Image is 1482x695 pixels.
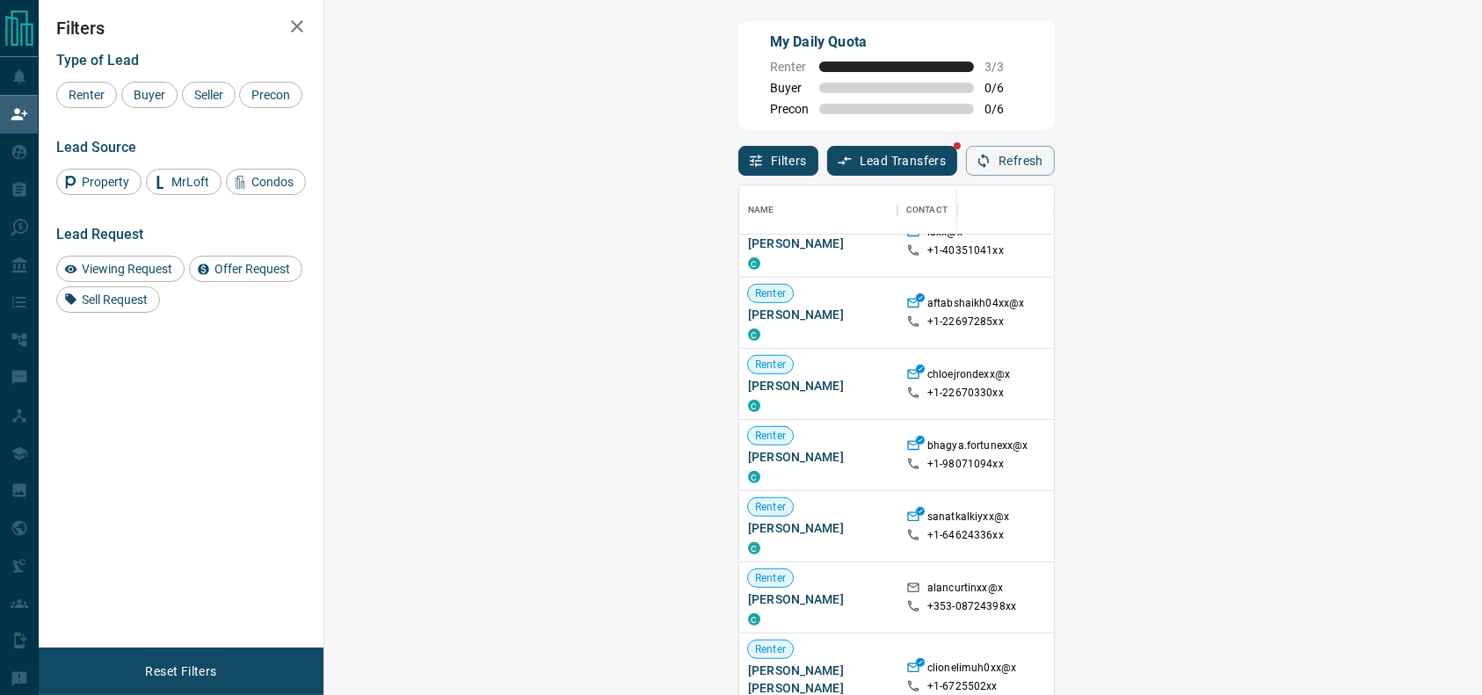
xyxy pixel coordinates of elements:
[748,570,793,585] span: Renter
[748,542,760,554] div: condos.ca
[134,656,228,686] button: Reset Filters
[56,226,143,243] span: Lead Request
[748,499,793,514] span: Renter
[748,306,889,323] span: [PERSON_NAME]
[927,225,963,243] p: laxx@x
[76,293,154,307] span: Sell Request
[748,471,760,483] div: condos.ca
[189,256,302,282] div: Offer Request
[748,377,889,395] span: [PERSON_NAME]
[770,32,1023,53] p: My Daily Quota
[208,262,296,276] span: Offer Request
[121,82,178,108] div: Buyer
[770,102,809,116] span: Precon
[188,88,229,102] span: Seller
[56,52,139,69] span: Type of Lead
[927,315,1004,329] p: +1- 22697285xx
[927,367,1010,386] p: chloejrondexx@x
[748,185,774,235] div: Name
[748,448,889,466] span: [PERSON_NAME]
[739,185,897,235] div: Name
[966,146,1055,176] button: Refresh
[56,256,185,282] div: Viewing Request
[56,286,160,313] div: Sell Request
[245,175,300,189] span: Condos
[984,102,1023,116] span: 0 / 6
[906,185,948,235] div: Contact
[927,386,1004,401] p: +1- 22670330xx
[165,175,215,189] span: MrLoft
[748,257,760,270] div: condos.ca
[927,296,1024,315] p: aftabshaikh04xx@x
[927,599,1016,614] p: +353- 08724398xx
[748,641,793,656] span: Renter
[182,82,236,108] div: Seller
[226,169,306,195] div: Condos
[927,581,1003,599] p: alancurtinxx@x
[984,60,1023,74] span: 3 / 3
[56,82,117,108] div: Renter
[748,590,889,608] span: [PERSON_NAME]
[927,528,1004,543] p: +1- 64624336xx
[76,262,178,276] span: Viewing Request
[748,235,889,252] span: [PERSON_NAME]
[927,438,1028,457] p: bhagya.fortunexx@x
[127,88,171,102] span: Buyer
[984,81,1023,95] span: 0 / 6
[827,146,958,176] button: Lead Transfers
[239,82,302,108] div: Precon
[748,519,889,537] span: [PERSON_NAME]
[748,286,793,300] span: Renter
[748,613,760,626] div: condos.ca
[927,661,1016,679] p: clionelimuh0xx@x
[748,400,760,412] div: condos.ca
[770,81,809,95] span: Buyer
[56,18,306,39] h2: Filters
[770,60,809,74] span: Renter
[748,329,760,341] div: condos.ca
[56,169,142,195] div: Property
[927,679,998,694] p: +1- 6725502xx
[927,510,1009,528] p: sanatkalkiyxx@x
[927,457,1004,472] p: +1- 98071094xx
[738,146,818,176] button: Filters
[62,88,111,102] span: Renter
[56,139,136,156] span: Lead Source
[146,169,222,195] div: MrLoft
[748,428,793,443] span: Renter
[927,243,1004,258] p: +1- 40351041xx
[76,175,135,189] span: Property
[245,88,296,102] span: Precon
[748,357,793,372] span: Renter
